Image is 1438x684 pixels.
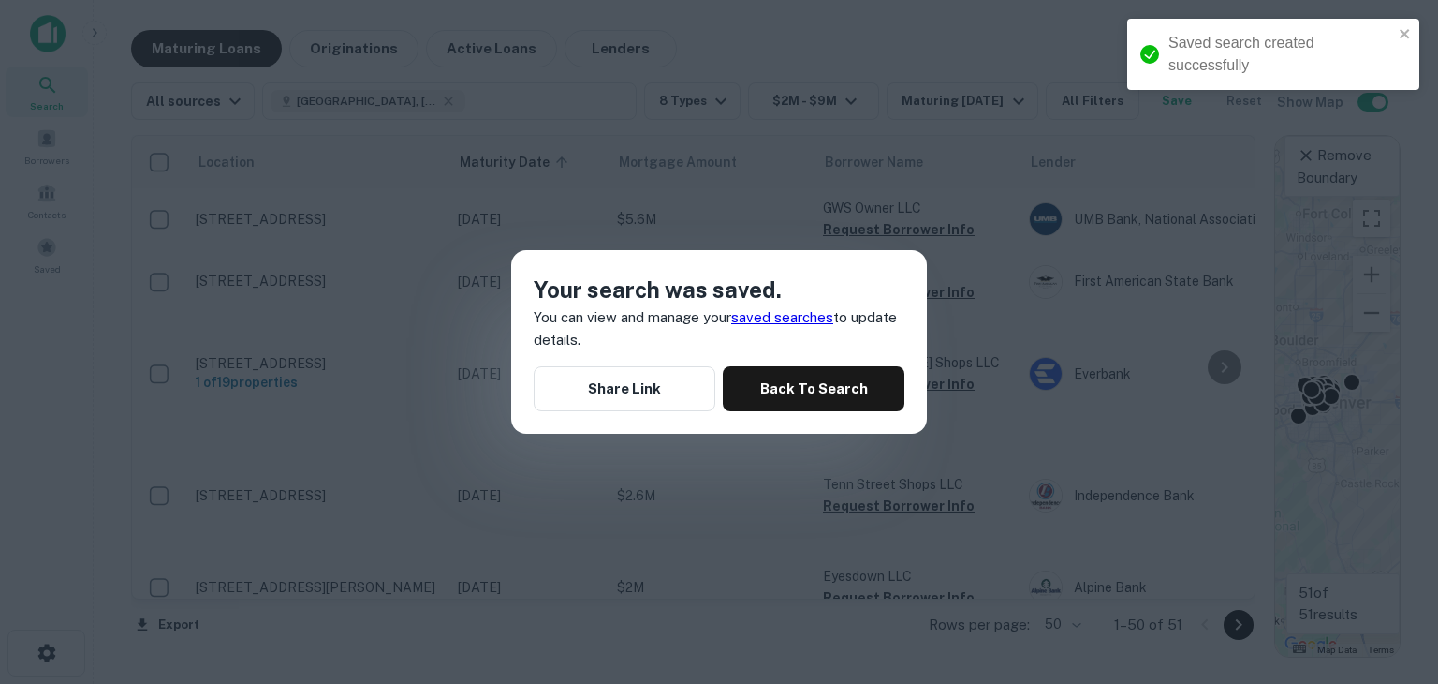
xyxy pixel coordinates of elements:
h4: Your search was saved. [534,273,904,306]
button: Share Link [534,366,715,411]
a: saved searches [731,309,833,325]
p: You can view and manage your to update details. [534,306,904,350]
button: close [1399,26,1412,44]
div: Saved search created successfully [1168,32,1393,77]
button: Back To Search [723,366,904,411]
iframe: Chat Widget [1344,534,1438,624]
